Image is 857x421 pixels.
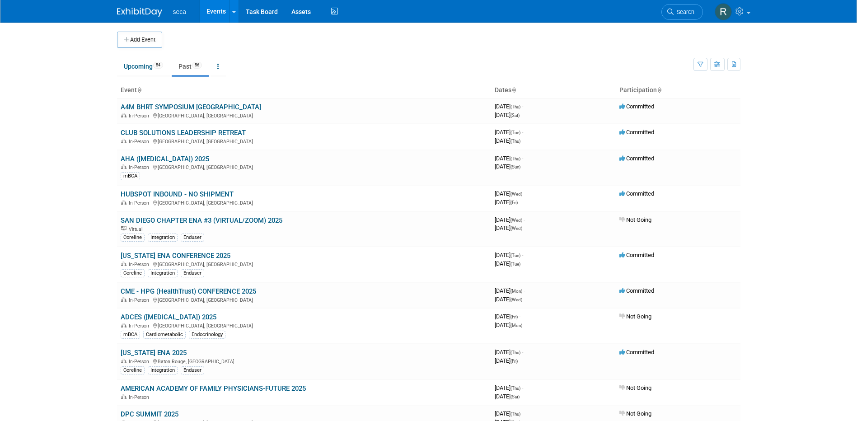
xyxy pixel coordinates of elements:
img: In-Person Event [121,394,126,399]
span: Committed [619,155,654,162]
span: In-Person [129,113,152,119]
div: Integration [148,366,178,374]
span: Not Going [619,410,651,417]
a: A4M BHRT SYMPOSIUM [GEOGRAPHIC_DATA] [121,103,261,111]
a: HUBSPOT INBOUND - NO SHIPMENT [121,190,234,198]
span: (Fri) [510,314,518,319]
span: - [522,103,523,110]
span: seca [173,8,187,15]
img: In-Person Event [121,200,126,205]
span: [DATE] [495,252,523,258]
a: Search [661,4,703,20]
span: - [522,129,523,136]
div: [GEOGRAPHIC_DATA], [GEOGRAPHIC_DATA] [121,260,487,267]
div: [GEOGRAPHIC_DATA], [GEOGRAPHIC_DATA] [121,199,487,206]
span: Committed [619,129,654,136]
span: - [522,252,523,258]
span: Not Going [619,216,651,223]
span: - [522,155,523,162]
div: [GEOGRAPHIC_DATA], [GEOGRAPHIC_DATA] [121,322,487,329]
div: [GEOGRAPHIC_DATA], [GEOGRAPHIC_DATA] [121,112,487,119]
img: In-Person Event [121,139,126,143]
span: - [524,216,525,223]
div: Enduser [181,366,204,374]
span: [DATE] [495,199,518,206]
span: (Mon) [510,323,522,328]
button: Add Event [117,32,162,48]
span: (Mon) [510,289,522,294]
span: In-Person [129,200,152,206]
span: [DATE] [495,260,520,267]
div: [GEOGRAPHIC_DATA], [GEOGRAPHIC_DATA] [121,137,487,145]
a: Sort by Participation Type [657,86,661,94]
span: Committed [619,287,654,294]
span: (Wed) [510,218,522,223]
img: In-Person Event [121,323,126,327]
span: (Sat) [510,113,520,118]
span: [DATE] [495,357,518,364]
span: (Tue) [510,253,520,258]
span: Committed [619,349,654,356]
img: In-Person Event [121,297,126,302]
th: Event [117,83,491,98]
span: [DATE] [495,137,520,144]
span: [DATE] [495,225,522,231]
span: (Wed) [510,297,522,302]
a: ADCES ([MEDICAL_DATA]) 2025 [121,313,216,321]
span: (Wed) [510,226,522,231]
span: - [522,410,523,417]
span: [DATE] [495,155,523,162]
span: In-Person [129,164,152,170]
div: Coreline [121,269,145,277]
span: [DATE] [495,287,525,294]
span: (Fri) [510,200,518,205]
span: [DATE] [495,322,522,328]
span: [DATE] [495,103,523,110]
a: Sort by Event Name [137,86,141,94]
span: (Thu) [510,156,520,161]
a: SAN DIEGO CHAPTER ENA #3 (VIRTUAL/ZOOM) 2025 [121,216,282,225]
span: (Thu) [510,350,520,355]
span: In-Person [129,139,152,145]
span: 56 [192,62,202,69]
span: Committed [619,103,654,110]
span: - [519,313,520,320]
span: [DATE] [495,190,525,197]
span: [DATE] [495,393,520,400]
span: Not Going [619,313,651,320]
span: (Tue) [510,262,520,267]
a: CLUB SOLUTIONS LEADERSHIP RETREAT [121,129,246,137]
div: Baton Rouge, [GEOGRAPHIC_DATA] [121,357,487,365]
span: [DATE] [495,163,520,170]
span: (Wed) [510,192,522,196]
span: [DATE] [495,349,523,356]
div: Integration [148,234,178,242]
span: Not Going [619,384,651,391]
span: Committed [619,190,654,197]
span: - [524,190,525,197]
a: [US_STATE] ENA 2025 [121,349,187,357]
a: Upcoming54 [117,58,170,75]
div: Integration [148,269,178,277]
th: Dates [491,83,616,98]
span: (Thu) [510,412,520,416]
img: In-Person Event [121,164,126,169]
span: [DATE] [495,313,520,320]
div: Enduser [181,234,204,242]
div: [GEOGRAPHIC_DATA], [GEOGRAPHIC_DATA] [121,163,487,170]
a: AHA ([MEDICAL_DATA]) 2025 [121,155,209,163]
img: Virtual Event [121,226,126,231]
div: Cardiometabolic [143,331,186,339]
span: (Thu) [510,104,520,109]
span: Virtual [129,226,145,232]
span: [DATE] [495,410,523,417]
a: Past56 [172,58,209,75]
div: mBCA [121,331,140,339]
span: (Thu) [510,139,520,144]
span: Committed [619,252,654,258]
div: Coreline [121,366,145,374]
span: - [522,384,523,391]
div: mBCA [121,172,140,180]
th: Participation [616,83,740,98]
span: [DATE] [495,296,522,303]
